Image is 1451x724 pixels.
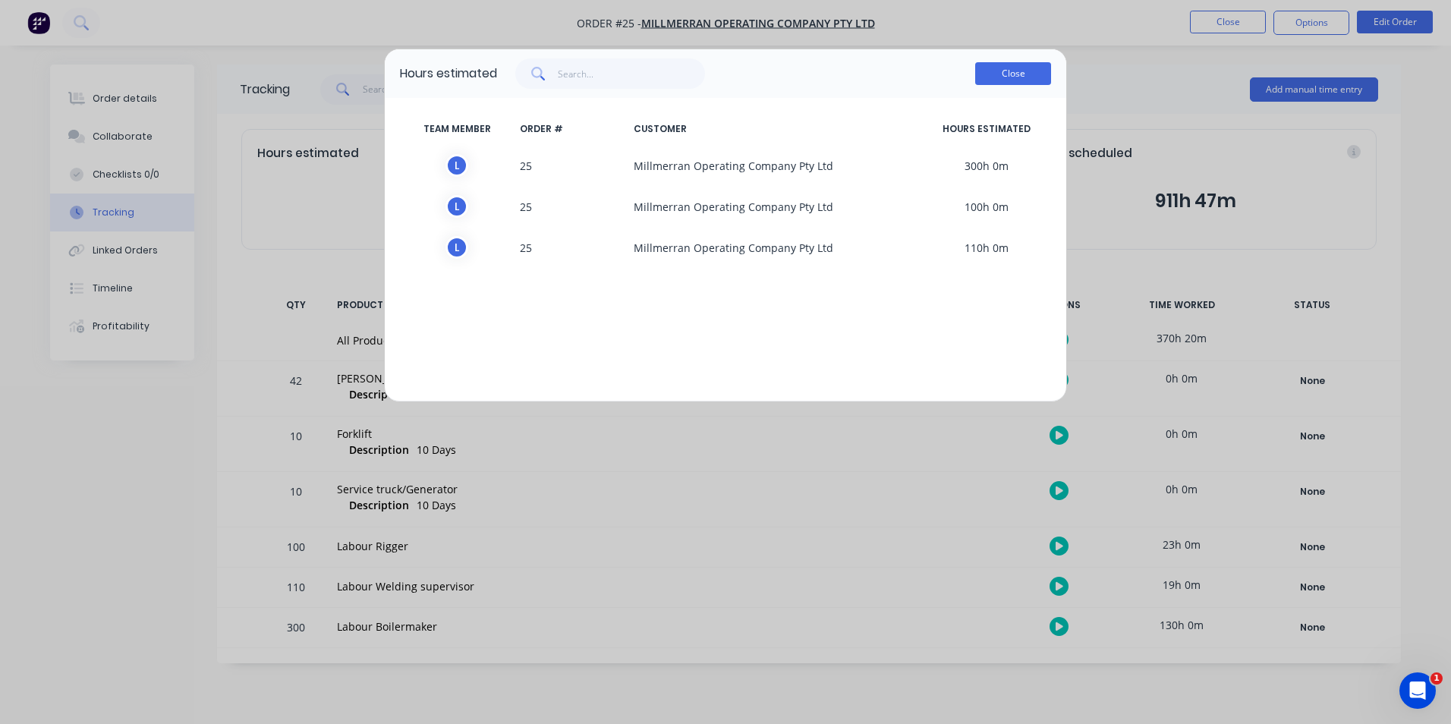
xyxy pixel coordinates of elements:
span: 25 [514,236,628,259]
button: Close [975,62,1051,85]
span: 25 [514,195,628,218]
span: 300h 0m [922,154,1051,177]
div: L [445,154,468,177]
div: L [445,236,468,259]
span: Millmerran Operating Company Pty Ltd [628,154,922,177]
span: Millmerran Operating Company Pty Ltd [628,236,922,259]
span: 110h 0m [922,236,1051,259]
div: L [445,195,468,218]
span: Millmerran Operating Company Pty Ltd [628,195,922,218]
span: 100h 0m [922,195,1051,218]
div: Hours estimated [400,65,497,83]
span: HOURS ESTIMATED [922,122,1051,136]
span: 25 [514,154,628,177]
span: 1 [1431,672,1443,685]
span: ORDER # [514,122,628,136]
span: TEAM MEMBER [400,122,514,136]
input: Search... [558,58,706,89]
iframe: Intercom live chat [1399,672,1436,709]
span: CUSTOMER [628,122,922,136]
